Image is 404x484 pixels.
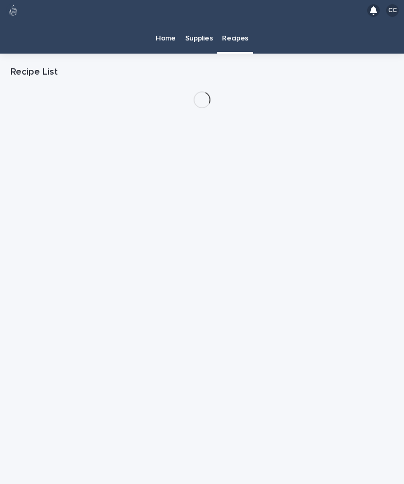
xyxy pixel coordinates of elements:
p: Supplies [185,21,213,43]
a: Recipes [217,21,253,52]
h1: Recipe List [11,66,393,79]
p: Home [156,21,176,43]
img: 80hjoBaRqlyywVK24fQd [6,4,20,17]
div: CC [386,4,399,17]
a: Supplies [180,21,218,54]
a: Home [151,21,180,54]
p: Recipes [222,21,248,43]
